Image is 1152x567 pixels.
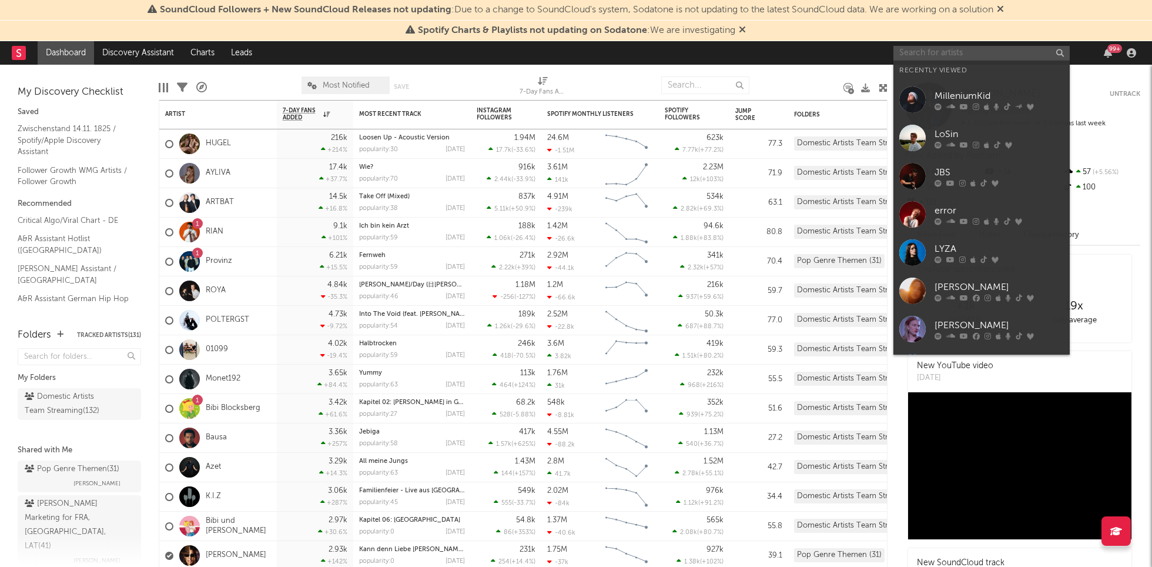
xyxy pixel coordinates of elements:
[707,369,724,377] div: 232k
[794,342,897,356] div: Domestic Artists Team Streaming (132)
[359,517,460,523] a: Kapitel 06: [GEOGRAPHIC_DATA]
[520,85,567,99] div: 7-Day Fans Added (7-Day Fans Added)
[600,129,653,159] svg: Chart title
[513,441,534,448] span: +625 %
[547,111,635,118] div: Spotify Monthly Listeners
[997,5,1004,15] span: Dismiss
[547,281,563,289] div: 1.2M
[500,353,511,359] span: 418
[516,294,534,301] span: -127 %
[25,390,108,418] div: Domestic Artists Team Streaming ( 132 )
[206,516,271,536] a: Bibi und [PERSON_NAME]
[359,194,465,200] div: Take Off (Mixed)
[1104,48,1112,58] button: 99+
[18,461,141,492] a: Pop Genre Themen(31)[PERSON_NAME]
[547,340,564,348] div: 3.6M
[329,311,347,318] div: 4.73k
[359,252,465,259] div: Fernweh
[547,235,575,242] div: -26.6k
[680,381,724,389] div: ( )
[446,352,465,359] div: [DATE]
[446,176,465,182] div: [DATE]
[707,252,724,259] div: 341k
[679,411,724,418] div: ( )
[678,440,724,448] div: ( )
[686,412,698,418] span: 939
[1091,169,1118,176] span: +5.56 %
[500,294,514,301] span: -256
[196,71,207,105] div: A&R Pipeline
[18,85,141,99] div: My Discovery Checklist
[704,428,724,436] div: 1.13M
[678,293,724,301] div: ( )
[699,353,722,359] span: +80.2 %
[794,136,897,151] div: Domestic Artists Team Streaming (132)
[446,146,465,153] div: [DATE]
[94,41,182,65] a: Discovery Assistant
[680,264,724,271] div: ( )
[328,340,347,348] div: 4.02k
[359,458,408,465] a: All meine Jungs
[735,255,782,269] div: 70.4
[690,176,700,183] span: 12k
[446,205,465,212] div: [DATE]
[159,71,168,105] div: Edit Columns
[321,440,347,448] div: +257 %
[705,265,722,271] span: +57 %
[518,311,535,318] div: 189k
[893,81,1070,119] a: MilleniumKid
[702,176,722,183] span: +103 %
[688,382,700,389] span: 968
[446,323,465,329] div: [DATE]
[333,222,347,230] div: 9.1k
[359,146,398,153] div: popularity: 30
[165,111,253,118] div: Artist
[491,264,535,271] div: ( )
[794,166,897,180] div: Domestic Artists Team Streaming (132)
[935,242,1064,256] div: LYZA
[487,205,535,212] div: ( )
[893,272,1070,310] a: [PERSON_NAME]
[477,107,518,121] div: Instagram Followers
[331,134,347,142] div: 216k
[700,147,722,154] span: +77.2 %
[893,234,1070,272] a: LYZA
[494,235,511,242] span: 1.06k
[547,293,575,301] div: -66.6k
[394,84,409,90] button: Save
[488,440,535,448] div: ( )
[935,281,1064,295] div: [PERSON_NAME]
[686,294,697,301] span: 937
[935,128,1064,142] div: LoSin
[600,218,653,247] svg: Chart title
[794,111,882,118] div: Folders
[699,206,722,212] span: +69.3 %
[706,340,724,348] div: 419k
[917,360,993,372] div: New YouTube video
[517,265,534,271] span: +39 %
[1062,180,1140,195] div: 100
[206,374,240,384] a: Monet192
[547,323,574,331] div: -22.8k
[700,412,722,418] span: +75.2 %
[487,175,535,183] div: ( )
[794,401,897,415] div: Domestic Artists Team Streaming (132)
[359,311,473,318] a: Into The Void (feat. [PERSON_NAME])
[329,428,347,436] div: 3.36k
[682,353,697,359] span: 1.51k
[359,429,465,435] div: Jebiga
[703,164,724,171] div: 2.23M
[38,41,94,65] a: Dashboard
[547,399,565,406] div: 548k
[418,26,736,35] span: : We are investigating
[320,322,347,330] div: -9.72 %
[177,71,187,105] div: Filters
[673,234,724,242] div: ( )
[794,431,897,445] div: Domestic Artists Team Streaming (132)
[739,26,746,35] span: Dismiss
[319,205,347,212] div: +16.8 %
[317,381,347,389] div: +84.4 %
[359,429,380,435] a: Jebiga
[322,234,347,242] div: +101 %
[518,340,535,348] div: 246k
